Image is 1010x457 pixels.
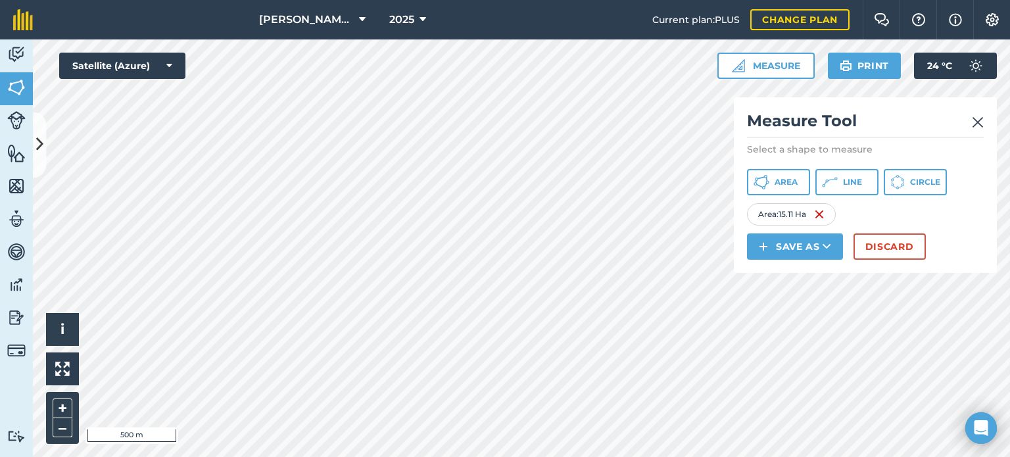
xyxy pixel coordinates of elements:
h2: Measure Tool [747,110,984,137]
span: i [60,321,64,337]
img: A cog icon [984,13,1000,26]
button: + [53,398,72,418]
img: svg+xml;base64,PHN2ZyB4bWxucz0iaHR0cDovL3d3dy53My5vcmcvMjAwMC9zdmciIHdpZHRoPSIxNCIgaGVpZ2h0PSIyNC... [759,239,768,254]
a: Change plan [750,9,850,30]
img: Ruler icon [732,59,745,72]
button: Satellite (Azure) [59,53,185,79]
img: svg+xml;base64,PHN2ZyB4bWxucz0iaHR0cDovL3d3dy53My5vcmcvMjAwMC9zdmciIHdpZHRoPSIyMiIgaGVpZ2h0PSIzMC... [972,114,984,130]
button: Measure [717,53,815,79]
div: Open Intercom Messenger [965,412,997,444]
img: svg+xml;base64,PHN2ZyB4bWxucz0iaHR0cDovL3d3dy53My5vcmcvMjAwMC9zdmciIHdpZHRoPSI1NiIgaGVpZ2h0PSI2MC... [7,176,26,196]
img: A question mark icon [911,13,926,26]
img: svg+xml;base64,PHN2ZyB4bWxucz0iaHR0cDovL3d3dy53My5vcmcvMjAwMC9zdmciIHdpZHRoPSI1NiIgaGVpZ2h0PSI2MC... [7,143,26,163]
img: svg+xml;base64,PHN2ZyB4bWxucz0iaHR0cDovL3d3dy53My5vcmcvMjAwMC9zdmciIHdpZHRoPSI1NiIgaGVpZ2h0PSI2MC... [7,78,26,97]
span: Area [775,177,798,187]
button: – [53,418,72,437]
button: Line [815,169,878,195]
span: Current plan : PLUS [652,12,740,27]
img: svg+xml;base64,PHN2ZyB4bWxucz0iaHR0cDovL3d3dy53My5vcmcvMjAwMC9zdmciIHdpZHRoPSIxNyIgaGVpZ2h0PSIxNy... [949,12,962,28]
img: fieldmargin Logo [13,9,33,30]
span: 2025 [389,12,414,28]
span: Circle [910,177,940,187]
img: svg+xml;base64,PD94bWwgdmVyc2lvbj0iMS4wIiBlbmNvZGluZz0idXRmLTgiPz4KPCEtLSBHZW5lcmF0b3I6IEFkb2JlIE... [7,430,26,443]
span: [PERSON_NAME] farm [259,12,354,28]
img: svg+xml;base64,PD94bWwgdmVyc2lvbj0iMS4wIiBlbmNvZGluZz0idXRmLTgiPz4KPCEtLSBHZW5lcmF0b3I6IEFkb2JlIE... [7,275,26,295]
img: svg+xml;base64,PHN2ZyB4bWxucz0iaHR0cDovL3d3dy53My5vcmcvMjAwMC9zdmciIHdpZHRoPSIxNiIgaGVpZ2h0PSIyNC... [814,206,825,222]
img: Four arrows, one pointing top left, one top right, one bottom right and the last bottom left [55,362,70,376]
span: 24 ° C [927,53,952,79]
img: svg+xml;base64,PD94bWwgdmVyc2lvbj0iMS4wIiBlbmNvZGluZz0idXRmLTgiPz4KPCEtLSBHZW5lcmF0b3I6IEFkb2JlIE... [7,242,26,262]
button: Discard [854,233,926,260]
img: svg+xml;base64,PD94bWwgdmVyc2lvbj0iMS4wIiBlbmNvZGluZz0idXRmLTgiPz4KPCEtLSBHZW5lcmF0b3I6IEFkb2JlIE... [7,111,26,130]
button: Area [747,169,810,195]
button: 24 °C [914,53,997,79]
img: svg+xml;base64,PD94bWwgdmVyc2lvbj0iMS4wIiBlbmNvZGluZz0idXRmLTgiPz4KPCEtLSBHZW5lcmF0b3I6IEFkb2JlIE... [7,308,26,327]
img: svg+xml;base64,PD94bWwgdmVyc2lvbj0iMS4wIiBlbmNvZGluZz0idXRmLTgiPz4KPCEtLSBHZW5lcmF0b3I6IEFkb2JlIE... [963,53,989,79]
button: Print [828,53,902,79]
p: Select a shape to measure [747,143,984,156]
button: Circle [884,169,947,195]
button: Save as [747,233,843,260]
span: Line [843,177,862,187]
img: Two speech bubbles overlapping with the left bubble in the forefront [874,13,890,26]
img: svg+xml;base64,PD94bWwgdmVyc2lvbj0iMS4wIiBlbmNvZGluZz0idXRmLTgiPz4KPCEtLSBHZW5lcmF0b3I6IEFkb2JlIE... [7,341,26,360]
img: svg+xml;base64,PHN2ZyB4bWxucz0iaHR0cDovL3d3dy53My5vcmcvMjAwMC9zdmciIHdpZHRoPSIxOSIgaGVpZ2h0PSIyNC... [840,58,852,74]
div: Area : 15.11 Ha [747,203,836,226]
img: svg+xml;base64,PD94bWwgdmVyc2lvbj0iMS4wIiBlbmNvZGluZz0idXRmLTgiPz4KPCEtLSBHZW5lcmF0b3I6IEFkb2JlIE... [7,209,26,229]
img: svg+xml;base64,PD94bWwgdmVyc2lvbj0iMS4wIiBlbmNvZGluZz0idXRmLTgiPz4KPCEtLSBHZW5lcmF0b3I6IEFkb2JlIE... [7,45,26,64]
button: i [46,313,79,346]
